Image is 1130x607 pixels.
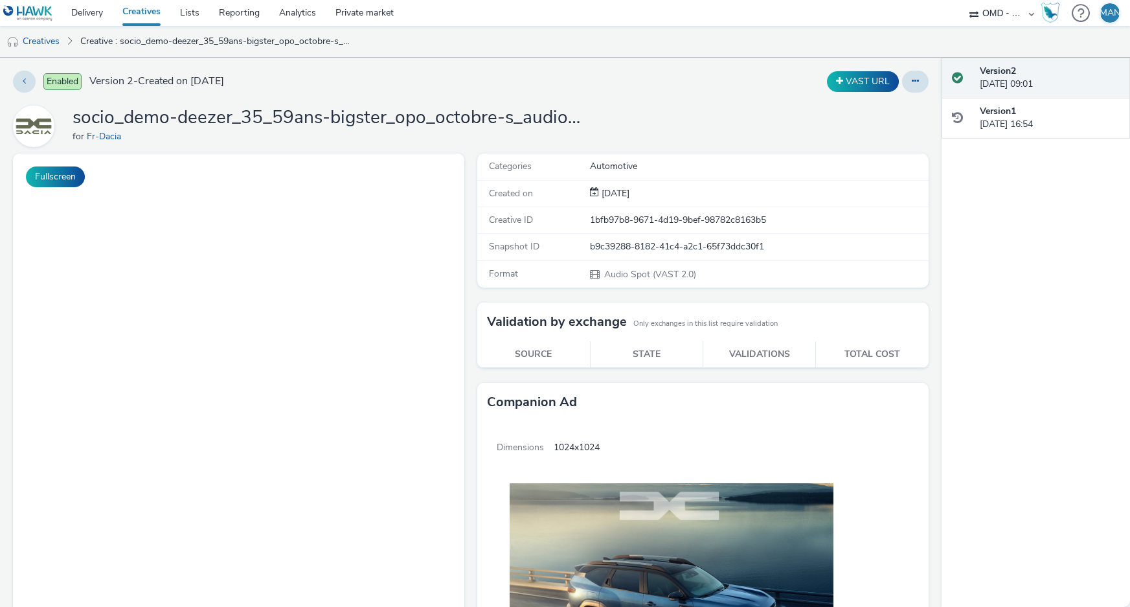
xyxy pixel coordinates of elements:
[477,422,554,474] span: Dimensions
[703,341,816,368] th: Validations
[487,393,577,412] h3: Companion Ad
[489,268,518,280] span: Format
[590,214,927,227] div: 1bfb97b8-9671-4d19-9bef-98782c8163b5
[477,341,590,368] th: Source
[74,26,356,57] a: Creative : socio_demo-deezer_35_59ans-bigster_opo_octobre-s_audio1-pcc-nd-na-cpm-30_no_skip
[816,341,929,368] th: Total cost
[590,160,927,173] div: Automotive
[15,108,52,145] img: Fr-Dacia
[980,105,1120,132] div: [DATE] 16:54
[590,341,703,368] th: State
[13,120,60,132] a: Fr-Dacia
[87,130,126,143] a: Fr-Dacia
[554,422,600,474] span: 1024x1024
[1041,3,1060,23] img: Hawk Academy
[26,166,85,187] button: Fullscreen
[599,187,629,200] div: Creation 29 September 2025, 16:54
[487,312,627,332] h3: Validation by exchange
[3,5,53,21] img: undefined Logo
[980,65,1016,77] strong: Version 2
[489,187,533,200] span: Created on
[824,71,902,92] div: Duplicate the creative as a VAST URL
[599,187,629,200] span: [DATE]
[1100,3,1120,23] div: MAN
[6,36,19,49] img: audio
[633,319,778,329] small: Only exchanges in this list require validation
[73,106,591,130] h1: socio_demo-deezer_35_59ans-bigster_opo_octobre-s_audio1-pcc-nd-na-cpm-30_no_skip
[89,74,224,89] span: Version 2 - Created on [DATE]
[489,160,532,172] span: Categories
[489,240,539,253] span: Snapshot ID
[590,240,927,253] div: b9c39288-8182-41c4-a2c1-65f73ddc30f1
[489,214,533,226] span: Creative ID
[603,268,696,281] span: Audio Spot (VAST 2.0)
[73,130,87,143] span: for
[1041,3,1065,23] a: Hawk Academy
[43,73,82,90] span: Enabled
[827,71,899,92] button: VAST URL
[980,105,1016,117] strong: Version 1
[980,65,1120,91] div: [DATE] 09:01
